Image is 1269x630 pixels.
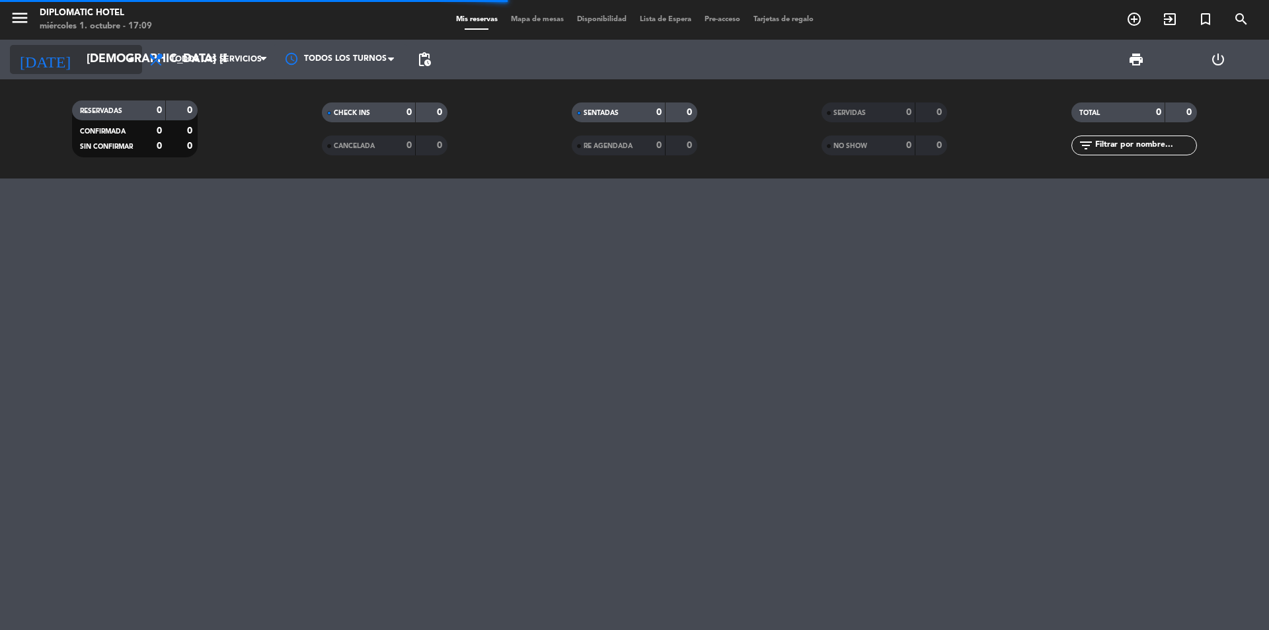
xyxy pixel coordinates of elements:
[80,128,126,135] span: CONFIRMADA
[687,108,695,117] strong: 0
[1177,40,1259,79] div: LOG OUT
[1126,11,1142,27] i: add_circle_outline
[656,141,662,150] strong: 0
[40,20,152,33] div: miércoles 1. octubre - 17:09
[584,110,619,116] span: SENTADAS
[1094,138,1196,153] input: Filtrar por nombre...
[833,143,867,149] span: NO SHOW
[10,8,30,28] i: menu
[80,108,122,114] span: RESERVADAS
[698,16,747,23] span: Pre-acceso
[40,7,152,20] div: Diplomatic Hotel
[187,126,195,136] strong: 0
[1078,138,1094,153] i: filter_list
[1128,52,1144,67] span: print
[747,16,820,23] span: Tarjetas de regalo
[437,141,445,150] strong: 0
[906,108,911,117] strong: 0
[80,143,133,150] span: SIN CONFIRMAR
[833,110,866,116] span: SERVIDAS
[449,16,504,23] span: Mis reservas
[1079,110,1100,116] span: TOTAL
[1233,11,1249,27] i: search
[334,110,370,116] span: CHECK INS
[406,141,412,150] strong: 0
[187,106,195,115] strong: 0
[157,126,162,136] strong: 0
[406,108,412,117] strong: 0
[937,108,944,117] strong: 0
[10,45,80,74] i: [DATE]
[1186,108,1194,117] strong: 0
[584,143,633,149] span: RE AGENDADA
[687,141,695,150] strong: 0
[656,108,662,117] strong: 0
[570,16,633,23] span: Disponibilidad
[171,55,262,64] span: Todos los servicios
[906,141,911,150] strong: 0
[1198,11,1213,27] i: turned_in_not
[334,143,375,149] span: CANCELADA
[10,8,30,32] button: menu
[937,141,944,150] strong: 0
[1156,108,1161,117] strong: 0
[157,141,162,151] strong: 0
[1210,52,1226,67] i: power_settings_new
[123,52,139,67] i: arrow_drop_down
[437,108,445,117] strong: 0
[187,141,195,151] strong: 0
[633,16,698,23] span: Lista de Espera
[416,52,432,67] span: pending_actions
[157,106,162,115] strong: 0
[504,16,570,23] span: Mapa de mesas
[1162,11,1178,27] i: exit_to_app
